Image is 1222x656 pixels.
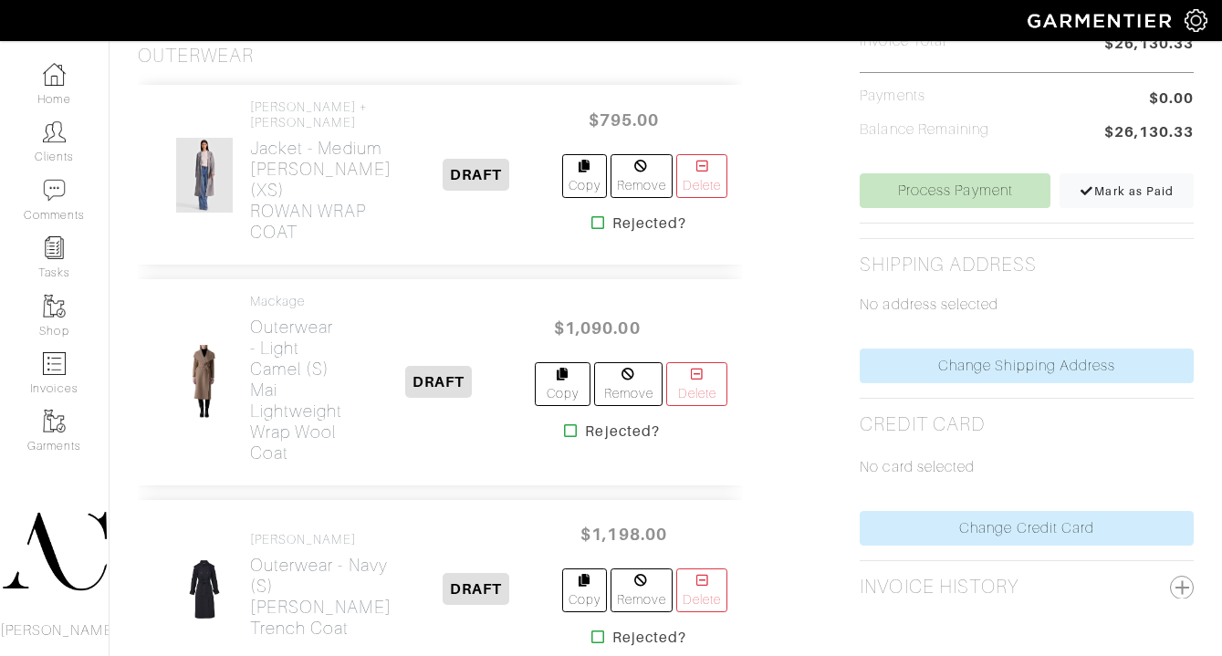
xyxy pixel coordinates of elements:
[250,99,392,243] a: [PERSON_NAME] + [PERSON_NAME] Jacket - Medium [PERSON_NAME] (XS)ROWAN WRAP COAT
[860,511,1194,546] a: Change Credit Card
[535,362,590,406] a: Copy
[250,99,392,130] h4: [PERSON_NAME] + [PERSON_NAME]
[405,366,472,398] span: DRAFT
[138,45,254,68] h3: Outerwear
[612,627,686,649] strong: Rejected?
[562,568,607,612] a: Copy
[1080,184,1174,198] span: Mark as Paid
[443,573,509,605] span: DRAFT
[860,88,924,105] h5: Payments
[860,121,989,139] h5: Balance Remaining
[1104,33,1195,57] span: $26,130.33
[250,317,343,463] h2: Outerwear - Light Camel (S) Mai Lightweight Wrap Wool Coat
[43,295,66,318] img: garments-icon-b7da505a4dc4fd61783c78ac3ca0ef83fa9d6f193b1c9dc38574b1d14d53ca28.png
[860,413,985,436] h2: Credit Card
[860,294,1194,316] p: No address selected
[542,308,652,348] span: $1,090.00
[250,532,392,639] a: [PERSON_NAME] Outerwear - Navy (S)[PERSON_NAME] Trench Coat
[173,551,235,628] img: ahBvgqDqCPxmqG1RUyuy7gBd
[562,154,607,198] a: Copy
[173,344,235,421] img: KHyWDv64iymujdMkbqkRbzuj
[250,294,343,309] h4: Mackage
[1149,88,1194,109] span: $0.00
[43,120,66,143] img: clients-icon-6bae9207a08558b7cb47a8932f037763ab4055f8c8b6bfacd5dc20c3e0201464.png
[175,137,233,213] img: FxvKWwv569W7yJpp7uR4mrqb
[250,294,343,463] a: Mackage Outerwear - Light Camel (S)Mai Lightweight Wrap Wool Coat
[860,576,1018,599] h2: Invoice History
[676,154,727,198] a: Delete
[594,362,663,406] a: Remove
[585,421,659,443] strong: Rejected?
[250,555,392,639] h2: Outerwear - Navy (S) [PERSON_NAME] Trench Coat
[43,179,66,202] img: comment-icon-a0a6a9ef722e966f86d9cbdc48e553b5cf19dbc54f86b18d962a5391bc8f6eb6.png
[43,236,66,259] img: reminder-icon-8004d30b9f0a5d33ae49ab947aed9ed385cf756f9e5892f1edd6e32f2345188e.png
[1060,173,1194,208] a: Mark as Paid
[611,568,673,612] a: Remove
[676,568,727,612] a: Delete
[860,254,1037,276] h2: Shipping Address
[569,100,679,140] span: $795.00
[250,532,392,547] h4: [PERSON_NAME]
[860,349,1194,383] a: Change Shipping Address
[43,63,66,86] img: dashboard-icon-dbcd8f5a0b271acd01030246c82b418ddd0df26cd7fceb0bd07c9910d44c42f6.png
[443,159,509,191] span: DRAFT
[860,456,1194,478] p: No card selected
[1185,9,1207,32] img: gear-icon-white-bd11855cb880d31180b6d7d6211b90ccbf57a29d726f0c71d8c61bd08dd39cc2.png
[569,515,679,554] span: $1,198.00
[611,154,673,198] a: Remove
[860,33,946,50] h5: Invoice Total
[612,213,686,234] strong: Rejected?
[666,362,727,406] a: Delete
[250,138,392,243] h2: Jacket - Medium [PERSON_NAME] (XS) ROWAN WRAP COAT
[860,173,1050,208] a: Process Payment
[43,352,66,375] img: orders-icon-0abe47150d42831381b5fb84f609e132dff9fe21cb692f30cb5eec754e2cba89.png
[1018,5,1185,36] img: garmentier-logo-header-white-b43fb05a5012e4ada735d5af1a66efaba907eab6374d6393d1fbf88cb4ef424d.png
[1104,121,1195,146] span: $26,130.33
[43,410,66,432] img: garments-icon-b7da505a4dc4fd61783c78ac3ca0ef83fa9d6f193b1c9dc38574b1d14d53ca28.png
